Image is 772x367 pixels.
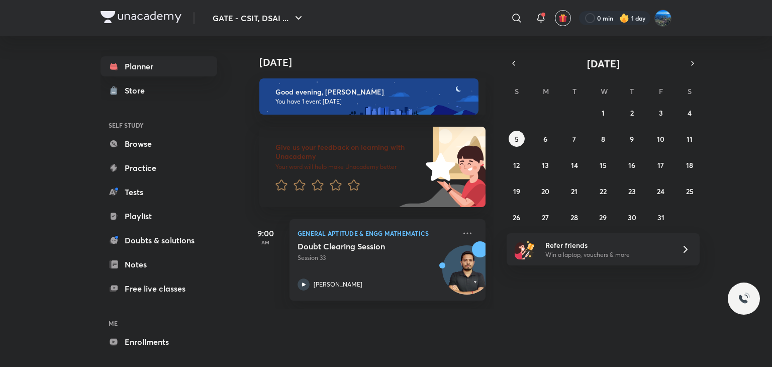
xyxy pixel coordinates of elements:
[602,108,605,118] abbr: October 1, 2025
[259,78,478,115] img: evening
[688,86,692,96] abbr: Saturday
[657,187,664,196] abbr: October 24, 2025
[542,160,549,170] abbr: October 13, 2025
[659,108,663,118] abbr: October 3, 2025
[566,131,583,147] button: October 7, 2025
[537,209,553,225] button: October 27, 2025
[659,86,663,96] abbr: Friday
[101,134,217,154] a: Browse
[570,213,578,222] abbr: October 28, 2025
[101,56,217,76] a: Planner
[653,209,669,225] button: October 31, 2025
[101,11,181,23] img: Company Logo
[653,131,669,147] button: October 10, 2025
[630,86,634,96] abbr: Thursday
[509,183,525,199] button: October 19, 2025
[543,86,549,96] abbr: Monday
[657,213,664,222] abbr: October 31, 2025
[521,56,686,70] button: [DATE]
[657,134,664,144] abbr: October 10, 2025
[624,183,640,199] button: October 23, 2025
[566,183,583,199] button: October 21, 2025
[600,160,607,170] abbr: October 15, 2025
[513,213,520,222] abbr: October 26, 2025
[601,86,608,96] abbr: Wednesday
[101,117,217,134] h6: SELF STUDY
[515,86,519,96] abbr: Sunday
[571,160,578,170] abbr: October 14, 2025
[101,11,181,26] a: Company Logo
[558,14,567,23] img: avatar
[653,105,669,121] button: October 3, 2025
[509,157,525,173] button: October 12, 2025
[630,108,634,118] abbr: October 2, 2025
[298,227,455,239] p: General Aptitude & Engg Mathematics
[571,187,577,196] abbr: October 21, 2025
[392,127,486,207] img: feedback_image
[628,213,636,222] abbr: October 30, 2025
[537,183,553,199] button: October 20, 2025
[275,143,422,161] h6: Give us your feedback on learning with Unacademy
[572,134,576,144] abbr: October 7, 2025
[537,131,553,147] button: October 6, 2025
[537,157,553,173] button: October 13, 2025
[619,13,629,23] img: streak
[686,187,694,196] abbr: October 25, 2025
[101,182,217,202] a: Tests
[572,86,576,96] abbr: Tuesday
[587,57,620,70] span: [DATE]
[654,10,671,27] img: Karthik Koduri
[245,227,285,239] h5: 9:00
[601,134,605,144] abbr: October 8, 2025
[275,163,422,171] p: Your word will help make Unacademy better
[657,160,664,170] abbr: October 17, 2025
[628,187,636,196] abbr: October 23, 2025
[653,183,669,199] button: October 24, 2025
[595,105,611,121] button: October 1, 2025
[298,241,423,251] h5: Doubt Clearing Session
[624,105,640,121] button: October 2, 2025
[314,280,362,289] p: [PERSON_NAME]
[628,160,635,170] abbr: October 16, 2025
[207,8,311,28] button: GATE - CSIT, DSAI ...
[101,230,217,250] a: Doubts & solutions
[515,239,535,259] img: referral
[653,157,669,173] button: October 17, 2025
[595,157,611,173] button: October 15, 2025
[101,315,217,332] h6: ME
[125,84,151,97] div: Store
[600,187,607,196] abbr: October 22, 2025
[542,213,549,222] abbr: October 27, 2025
[566,209,583,225] button: October 28, 2025
[513,187,520,196] abbr: October 19, 2025
[555,10,571,26] button: avatar
[738,293,750,305] img: ttu
[682,183,698,199] button: October 25, 2025
[275,98,469,106] p: You have 1 event [DATE]
[275,87,469,97] h6: Good evening, [PERSON_NAME]
[101,279,217,299] a: Free live classes
[566,157,583,173] button: October 14, 2025
[630,134,634,144] abbr: October 9, 2025
[682,131,698,147] button: October 11, 2025
[509,131,525,147] button: October 5, 2025
[443,251,491,299] img: Avatar
[624,131,640,147] button: October 9, 2025
[595,131,611,147] button: October 8, 2025
[624,209,640,225] button: October 30, 2025
[101,158,217,178] a: Practice
[298,253,455,262] p: Session 33
[543,134,547,144] abbr: October 6, 2025
[595,183,611,199] button: October 22, 2025
[595,209,611,225] button: October 29, 2025
[101,80,217,101] a: Store
[101,332,217,352] a: Enrollments
[686,160,693,170] abbr: October 18, 2025
[541,187,549,196] abbr: October 20, 2025
[259,56,496,68] h4: [DATE]
[682,105,698,121] button: October 4, 2025
[245,239,285,245] p: AM
[687,134,693,144] abbr: October 11, 2025
[101,254,217,274] a: Notes
[545,240,669,250] h6: Refer friends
